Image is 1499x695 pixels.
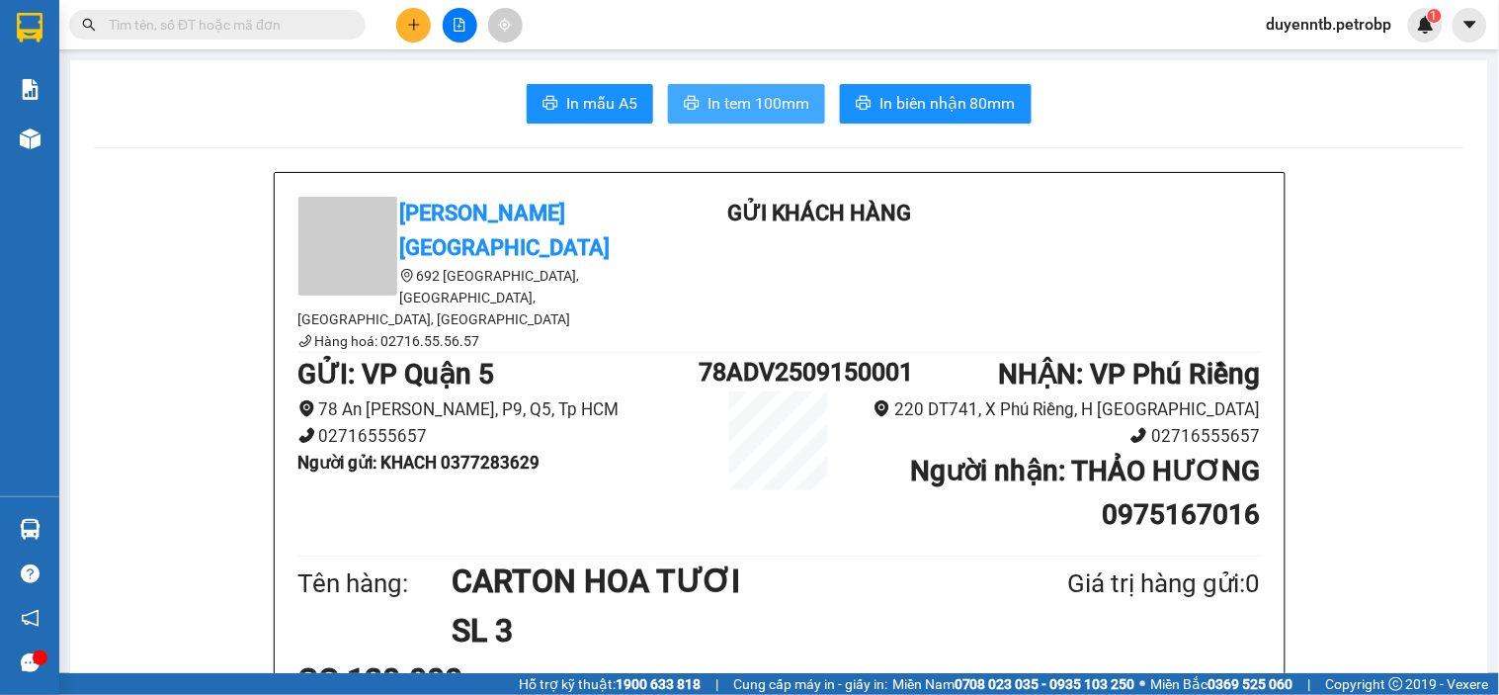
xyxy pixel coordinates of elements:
[668,84,825,124] button: printerIn tem 100mm
[1251,12,1408,37] span: duyenntb.petrobp
[17,13,42,43] img: logo-vxr
[20,519,41,540] img: warehouse-icon
[396,8,431,43] button: plus
[566,91,637,116] span: In mẫu A5
[21,565,40,583] span: question-circle
[616,676,701,692] strong: 1900 633 818
[860,396,1261,423] li: 220 DT741, X Phú Riềng, H [GEOGRAPHIC_DATA]
[733,673,887,695] span: Cung cấp máy in - giấy in:
[452,557,971,606] h1: CARTON HOA TƯƠI
[892,673,1135,695] span: Miền Nam
[1417,16,1435,34] img: icon-new-feature
[298,564,453,604] div: Tên hàng:
[488,8,523,43] button: aim
[1208,676,1293,692] strong: 0369 525 060
[708,91,809,116] span: In tem 100mm
[453,18,466,32] span: file-add
[1453,8,1487,43] button: caret-down
[727,201,912,225] b: Gửi khách hàng
[452,606,971,655] h1: SL 3
[1308,673,1311,695] span: |
[879,91,1016,116] span: In biên nhận 80mm
[1431,9,1438,23] span: 1
[298,330,654,352] li: Hàng hoá: 02716.55.56.57
[298,396,700,423] li: 78 An [PERSON_NAME], P9, Q5, Tp HCM
[20,79,41,100] img: solution-icon
[860,423,1261,450] li: 02716555657
[856,95,872,114] span: printer
[20,129,41,149] img: warehouse-icon
[298,334,312,348] span: phone
[998,358,1260,391] b: NHẬN : VP Phú Riềng
[1428,9,1442,23] sup: 1
[1461,16,1479,34] span: caret-down
[1140,680,1146,688] span: ⚪️
[519,673,701,695] span: Hỗ trợ kỹ thuật:
[699,353,859,391] h1: 78ADV2509150001
[874,400,890,417] span: environment
[910,455,1260,531] b: Người nhận : THẢO HƯƠNG 0975167016
[400,201,611,260] b: [PERSON_NAME][GEOGRAPHIC_DATA]
[840,84,1032,124] button: printerIn biên nhận 80mm
[10,10,287,117] li: [PERSON_NAME][GEOGRAPHIC_DATA]
[136,139,263,161] li: VP VP Phú Riềng
[109,14,342,36] input: Tìm tên, số ĐT hoặc mã đơn
[82,18,96,32] span: search
[955,676,1135,692] strong: 0708 023 035 - 0935 103 250
[443,8,477,43] button: file-add
[10,139,136,161] li: VP VP Quận 5
[298,265,654,330] li: 692 [GEOGRAPHIC_DATA], [GEOGRAPHIC_DATA], [GEOGRAPHIC_DATA], [GEOGRAPHIC_DATA]
[715,673,718,695] span: |
[298,400,315,417] span: environment
[542,95,558,114] span: printer
[1151,673,1293,695] span: Miền Bắc
[21,653,40,672] span: message
[298,427,315,444] span: phone
[498,18,512,32] span: aim
[298,453,541,473] b: Người gửi : KHACH 0377283629
[1130,427,1147,444] span: phone
[400,269,414,283] span: environment
[407,18,421,32] span: plus
[684,95,700,114] span: printer
[971,564,1260,604] div: Giá trị hàng gửi: 0
[1389,677,1403,691] span: copyright
[527,84,653,124] button: printerIn mẫu A5
[21,609,40,628] span: notification
[298,358,495,391] b: GỬI : VP Quận 5
[298,423,700,450] li: 02716555657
